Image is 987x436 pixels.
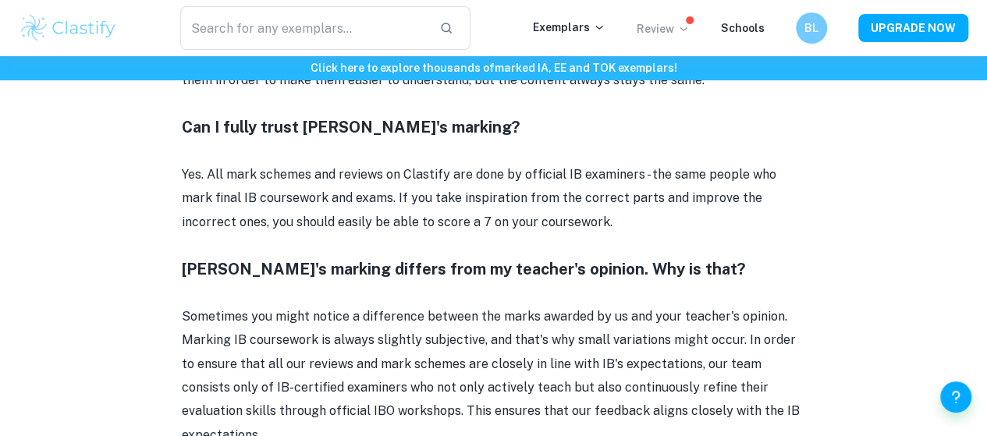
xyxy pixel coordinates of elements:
[182,257,806,281] h4: [PERSON_NAME]'s marking differs from my teacher's opinion. Why is that?
[858,14,968,42] button: UPGRADE NOW
[182,163,806,234] p: Yes. All mark schemes and reviews on Clastify are done by official IB examiners - the same people...
[180,6,427,50] input: Search for any exemplars...
[803,19,821,37] h6: BL
[721,22,765,34] a: Schools
[796,12,827,44] button: BL
[19,12,118,44] img: Clastify logo
[637,20,690,37] p: Review
[3,59,984,76] h6: Click here to explore thousands of marked IA, EE and TOK exemplars !
[940,381,971,413] button: Help and Feedback
[182,115,806,139] h4: Can I fully trust [PERSON_NAME]'s marking?
[533,19,605,36] p: Exemplars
